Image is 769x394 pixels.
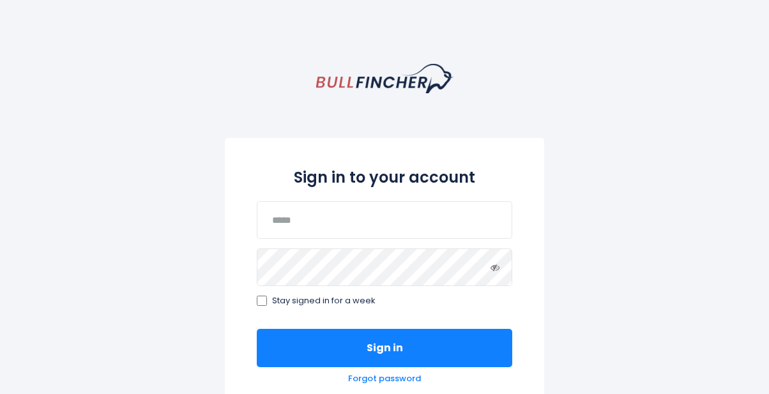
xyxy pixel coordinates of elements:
h2: Sign in to your account [257,166,512,188]
a: Forgot password [348,374,421,384]
a: homepage [316,64,453,93]
input: Stay signed in for a week [257,296,267,306]
button: Sign in [257,329,512,367]
span: Stay signed in for a week [272,296,376,307]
